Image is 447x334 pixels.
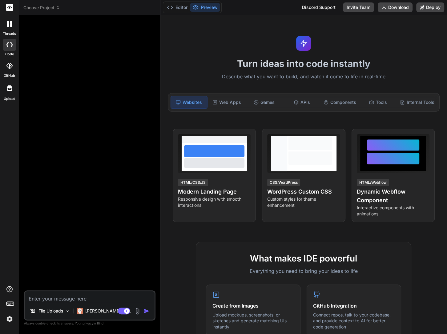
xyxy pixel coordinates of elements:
[178,179,208,186] div: HTML/CSS/JS
[134,308,141,315] img: attachment
[397,96,437,109] div: Internal Tools
[206,252,401,265] h2: What makes IDE powerful
[416,2,444,12] button: Deploy
[23,5,60,11] span: Choose Project
[267,196,340,208] p: Custom styles for theme enhancement
[85,308,131,314] p: [PERSON_NAME] 4 S..
[178,187,251,196] h4: Modern Landing Page
[143,308,150,314] img: icon
[65,308,70,314] img: Pick Models
[164,3,190,12] button: Editor
[267,187,340,196] h4: WordPress Custom CSS
[24,320,155,326] p: Always double-check its answers. Your in Bind
[357,205,429,217] p: Interactive components with animations
[313,302,395,309] h4: GitHub Integration
[246,96,282,109] div: Games
[4,73,15,78] label: GitHub
[178,196,251,208] p: Responsive design with smooth interactions
[4,96,15,101] label: Upload
[5,52,14,57] label: code
[267,179,300,186] div: CSS/WordPress
[209,96,245,109] div: Web Apps
[343,2,374,12] button: Invite Team
[164,73,443,81] p: Describe what you want to build, and watch it come to life in real-time
[206,267,401,275] p: Everything you need to bring your ideas to life
[4,314,15,324] img: settings
[357,187,429,205] h4: Dynamic Webflow Component
[298,2,339,12] div: Discord Support
[360,96,396,109] div: Tools
[212,312,294,330] p: Upload mockups, screenshots, or sketches and generate matching UIs instantly
[164,58,443,69] h1: Turn ideas into code instantly
[38,308,63,314] p: File Uploads
[77,308,83,314] img: Claude 4 Sonnet
[3,31,16,36] label: threads
[190,3,220,12] button: Preview
[83,321,94,325] span: privacy
[357,179,389,186] div: HTML/Webflow
[284,96,320,109] div: APIs
[378,2,413,12] button: Download
[212,302,294,309] h4: Create from Images
[171,96,207,109] div: Websites
[313,312,395,330] p: Connect repos, talk to your codebase, and provide context to AI for better code generation
[321,96,359,109] div: Components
